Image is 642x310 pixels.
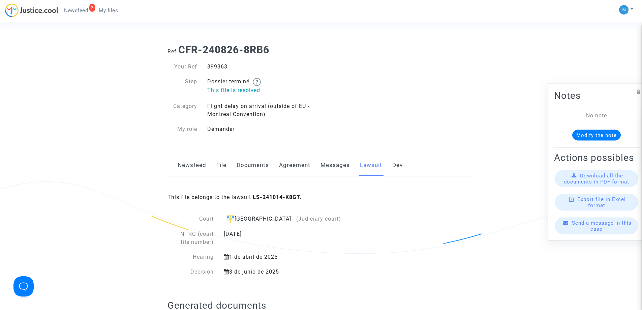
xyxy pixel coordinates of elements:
div: Demander [202,125,321,133]
div: Decision [167,268,219,276]
div: 3 de junio de 2025 [219,268,355,276]
div: Dossier terminé [202,78,321,95]
div: No note [564,111,629,119]
a: 2Newsfeed [59,5,93,16]
div: Flight delay on arrival (outside of EU - Montreal Convention) [202,102,321,118]
a: Agreement [279,154,310,176]
div: My role [162,125,202,133]
div: Your Ref [162,63,202,71]
img: a105443982b9e25553e3eed4c9f672e7 [619,5,629,15]
b: CFR-240826-8RB6 [178,44,269,56]
h2: Actions possibles [554,151,639,163]
div: Hearing [167,253,219,261]
div: Step [162,78,202,95]
div: Court [167,215,219,223]
div: N° RG (court file number) [167,230,219,246]
span: My files [99,7,118,13]
span: This file belongs to the lawsuit [167,194,302,200]
img: icon-faciliter-sm.svg [226,215,235,223]
a: File [216,154,226,176]
img: jc-logo.svg [5,3,59,17]
iframe: Help Scout Beacon - Open [13,276,34,297]
a: Dev [392,154,403,176]
button: Modify the note [572,130,621,140]
div: Category [162,102,202,118]
span: (Judiciary court) [296,216,341,222]
span: Ref. [167,48,178,55]
div: [DATE] [219,230,355,246]
b: LS-241014-K8GT. [253,194,302,200]
div: 2 [89,4,95,12]
a: Messages [320,154,350,176]
p: This file is resolved [207,86,316,94]
div: [GEOGRAPHIC_DATA] [224,215,350,223]
span: Download all the documents in PDF format [564,172,629,185]
span: Export file in Excel format [577,196,626,208]
a: Documents [237,154,269,176]
div: 1 de abril de 2025 [219,253,355,261]
h2: Notes [554,89,639,101]
span: Newsfeed [64,7,88,13]
a: My files [93,5,123,16]
a: Lawsuit [360,154,382,176]
span: Send a message in this case [572,220,632,232]
div: 399363 [202,63,321,71]
a: Newsfeed [178,154,206,176]
img: help.svg [253,78,261,86]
